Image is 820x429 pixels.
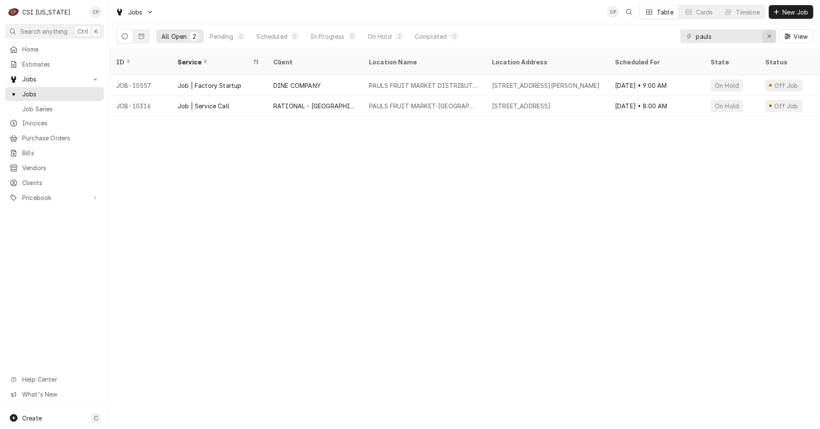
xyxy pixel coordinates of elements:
div: Scheduled For [615,58,695,67]
span: Pricebook [22,193,87,202]
div: Client [273,58,354,67]
div: 0 [452,32,457,41]
div: On Hold [714,101,740,110]
a: Jobs [5,87,104,101]
div: Off Job [773,81,799,90]
div: Cards [696,8,713,17]
div: Job | Service Call [178,101,229,110]
span: C [94,414,98,423]
div: C [8,6,20,18]
div: Craig Pierce's Avatar [90,6,102,18]
span: Purchase Orders [22,133,100,142]
span: Jobs [128,8,143,17]
span: Job Series [22,104,100,113]
a: Vendors [5,161,104,175]
span: Bills [22,148,100,157]
div: PAULS FRUIT MARKET-[GEOGRAPHIC_DATA] [369,101,478,110]
div: PAULS FRUIT MARKET DISTRIBUTION CENTER [369,81,478,90]
div: Off Job [773,101,799,110]
span: Ctrl [77,27,88,36]
div: CP [90,6,102,18]
div: [STREET_ADDRESS] [492,101,551,110]
a: Go to Jobs [112,5,157,19]
span: Jobs [22,90,100,99]
a: Go to Pricebook [5,191,104,205]
span: Home [22,45,100,54]
a: Bills [5,146,104,160]
button: Search anythingCtrlK [5,24,104,39]
div: All Open [161,32,187,41]
div: 0 [350,32,355,41]
a: Purchase Orders [5,131,104,145]
span: New Job [781,8,810,17]
div: DINE COMPANY [273,81,321,90]
div: 0 [238,32,243,41]
input: Keyword search [696,29,760,43]
a: Job Series [5,102,104,116]
a: Home [5,42,104,56]
div: ID [116,58,162,67]
div: CSI [US_STATE] [22,8,70,17]
div: In Progress [310,32,345,41]
button: View [779,29,813,43]
div: Table [657,8,674,17]
div: Job | Factory Startup [178,81,241,90]
span: Search anything [20,27,67,36]
button: Erase input [762,29,776,43]
div: Pending [210,32,233,41]
a: Invoices [5,116,104,130]
div: On Hold [714,81,740,90]
button: Open search [622,5,636,19]
button: New Job [769,5,813,19]
div: JOB-10557 [109,75,171,96]
div: Completed [415,32,447,41]
div: CSI Kentucky's Avatar [8,6,20,18]
span: Vendors [22,163,100,172]
div: Craig Pierce's Avatar [607,6,619,18]
div: 0 [293,32,298,41]
span: Clients [22,178,100,187]
div: [STREET_ADDRESS][PERSON_NAME] [492,81,600,90]
span: What's New [22,390,99,399]
div: 2 [192,32,197,41]
div: JOB-10316 [109,96,171,116]
a: Clients [5,176,104,190]
span: Invoices [22,119,100,128]
div: Scheduled [256,32,287,41]
span: K [94,27,98,36]
div: Timeline [736,8,760,17]
span: Estimates [22,60,100,69]
a: Go to Help Center [5,372,104,386]
div: Service [178,58,251,67]
a: Go to What's New [5,387,104,401]
span: Jobs [22,75,87,84]
a: Go to Jobs [5,72,104,86]
div: On Hold [368,32,392,41]
span: Create [22,415,42,422]
div: Location Name [369,58,477,67]
span: View [792,32,809,41]
div: Location Address [492,58,600,67]
div: RATIONAL - [GEOGRAPHIC_DATA] [273,101,355,110]
div: [DATE] • 8:00 AM [608,96,704,116]
div: [DATE] • 9:00 AM [608,75,704,96]
div: 2 [397,32,402,41]
a: Estimates [5,57,104,71]
div: CP [607,6,619,18]
span: Help Center [22,375,99,384]
div: State [711,58,752,67]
